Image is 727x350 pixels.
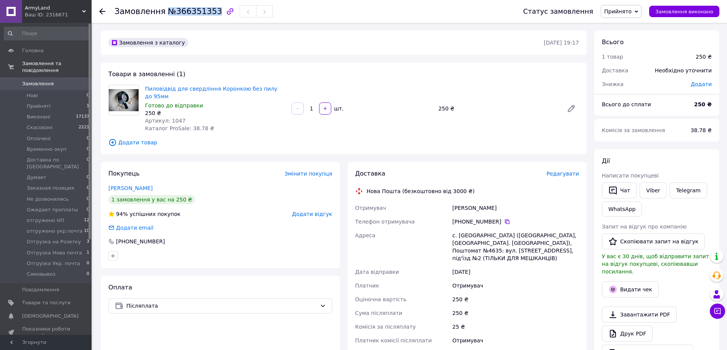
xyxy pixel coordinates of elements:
div: Додати email [108,224,154,232]
a: Редагувати [564,101,579,116]
span: 0 [87,271,89,278]
div: 250 ₴ [145,109,285,117]
span: Замовлення [114,7,166,16]
span: Отримувач [355,205,386,211]
span: отгружено НП [27,217,64,224]
span: Доставка [355,170,385,177]
a: Друк PDF [602,326,653,342]
span: Замовлення виконано [655,9,713,14]
span: Показники роботи компанії [22,326,71,339]
span: У вас є 30 днів, щоб відправити запит на відгук покупцеві, скопіювавши посилання. [602,253,709,275]
span: 3 [87,238,89,245]
span: Замовлення та повідомлення [22,60,92,74]
span: Ожидает проплаты [27,206,78,213]
span: Повідомлення [22,286,59,293]
span: 94% [116,211,128,217]
span: 38.78 ₴ [691,127,712,133]
span: Телефон отримувача [355,219,415,225]
span: 17137 [76,113,89,120]
div: 250 ₴ [435,103,561,114]
span: Замовлення [22,80,54,87]
span: Змінити покупця [285,171,332,177]
input: Пошук [4,27,90,40]
span: 1 товар [602,54,623,60]
div: Ваш ID: 2316671 [25,11,92,18]
span: Товари та послуги [22,299,71,306]
span: Додати [691,81,712,87]
button: Чат [602,182,637,198]
span: 0 [87,92,89,99]
span: Виконані [27,113,50,120]
span: Знижка [602,81,624,87]
div: [PERSON_NAME] [451,201,580,215]
span: Доставка [602,67,628,74]
span: Адреса [355,232,376,238]
span: Оплата [108,284,132,291]
span: Прийнято [604,8,632,14]
span: 0 [87,135,89,142]
span: Головна [22,47,44,54]
div: Статус замовлення [523,8,593,15]
span: Скасовані [27,124,53,131]
button: Скопіювати запит на відгук [602,233,705,249]
span: Додати товар [108,138,579,147]
span: 1 [87,249,89,256]
div: Отримувач [451,334,580,347]
span: 0 [87,196,89,203]
b: 250 ₴ [694,101,712,107]
span: Дії [602,157,610,165]
span: Сума післяплати [355,310,403,316]
button: Чат з покупцем [710,304,725,319]
span: Платник комісії післяплати [355,337,432,344]
span: отгружено укр.почта [27,228,82,235]
span: Прийняті [27,103,50,110]
div: Замовлення з каталогу [108,38,188,47]
div: 250 ₴ [451,306,580,320]
span: 2221 [79,124,89,131]
div: Додати email [115,224,154,232]
span: 0 [87,206,89,213]
span: №366351353 [168,7,222,16]
div: с. [GEOGRAPHIC_DATA] ([GEOGRAPHIC_DATA], [GEOGRAPHIC_DATA]. [GEOGRAPHIC_DATA]), Поштомат №4635: в... [451,229,580,265]
div: Необхідно уточнити [650,62,716,79]
span: Комісія за післяплату [355,324,416,330]
a: Telegram [670,182,707,198]
div: Отримувач [451,279,580,292]
span: 12 [84,217,89,224]
span: 0 [87,146,89,153]
span: Додати відгук [292,211,332,217]
span: Готово до відправки [145,102,203,109]
span: 0 [87,157,89,170]
div: Нова Пошта (безкоштовно від 3000 ₴) [365,187,477,195]
span: Оплачені [27,135,51,142]
a: [PERSON_NAME] [108,185,153,191]
button: Видати чек [602,281,659,297]
div: Повернутися назад [99,8,105,15]
span: 0 [87,174,89,181]
a: WhatsApp [602,201,642,217]
time: [DATE] 19:17 [544,40,579,46]
span: Заказная позиция [27,185,74,192]
span: ArmyLand [25,5,82,11]
span: Оціночна вартість [355,296,406,302]
span: Не дозвонились [27,196,69,203]
div: успішних покупок [108,210,181,218]
div: [PHONE_NUMBER] [115,238,166,245]
span: Артикул: 1047 [145,118,185,124]
span: 0 [87,185,89,192]
div: 1 замовлення у вас на 250 ₴ [108,195,195,204]
a: Завантажити PDF [602,307,677,323]
div: 25 ₴ [451,320,580,334]
a: Пиловідвід для свердління Коронкою без пилу до 95мм [145,86,277,99]
span: Нові [27,92,38,99]
span: Думает [27,174,46,181]
span: Дата відправки [355,269,399,275]
span: Післяплата [126,302,317,310]
span: Запит на відгук про компанію [602,224,687,230]
span: 0 [87,260,89,267]
span: Покупець [108,170,140,177]
span: Отгрузка Нова почта [27,249,82,256]
img: Пиловідвід для свердління Коронкою без пилу до 95мм [109,89,139,112]
span: [DEMOGRAPHIC_DATA] [22,313,79,320]
span: Временно окуп [27,146,66,153]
